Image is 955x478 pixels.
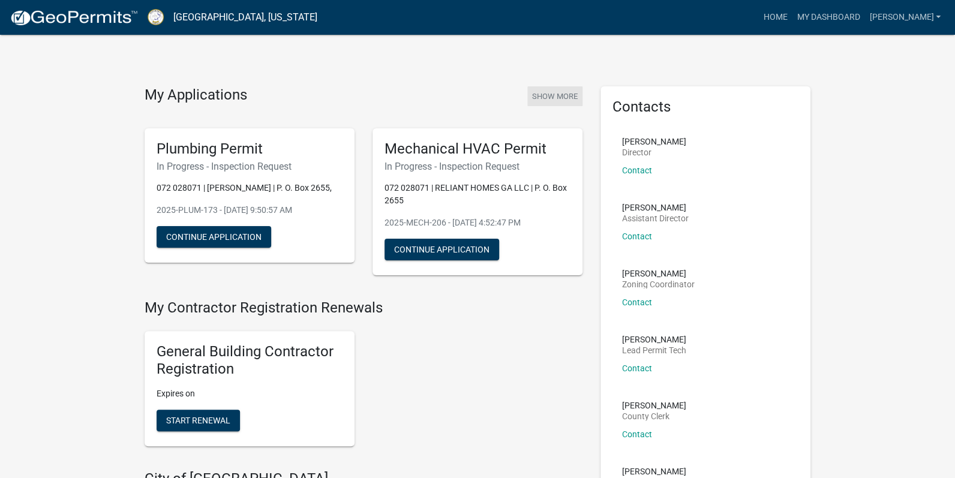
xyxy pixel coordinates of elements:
h6: In Progress - Inspection Request [157,161,343,172]
p: [PERSON_NAME] [622,269,695,278]
p: County Clerk [622,412,686,420]
p: Lead Permit Tech [622,346,686,354]
button: Start Renewal [157,410,240,431]
p: 072 028071 | [PERSON_NAME] | P. O. Box 2655, [157,182,343,194]
h4: My Contractor Registration Renewals [145,299,582,317]
h5: General Building Contractor Registration [157,343,343,378]
p: [PERSON_NAME] [622,137,686,146]
a: Contact [622,232,652,241]
p: Zoning Coordinator [622,280,695,288]
p: [PERSON_NAME] [622,401,686,410]
span: Start Renewal [166,415,230,425]
p: [PERSON_NAME] [622,335,686,344]
a: Home [758,6,792,29]
p: Expires on [157,387,343,400]
button: Continue Application [157,226,271,248]
h5: Contacts [612,98,798,116]
p: 072 028071 | RELIANT HOMES GA LLC | P. O. Box 2655 [385,182,570,207]
img: Putnam County, Georgia [148,9,164,25]
button: Show More [527,86,582,106]
p: 2025-PLUM-173 - [DATE] 9:50:57 AM [157,204,343,217]
a: [PERSON_NAME] [864,6,945,29]
p: Assistant Director [622,214,689,223]
wm-registration-list-section: My Contractor Registration Renewals [145,299,582,455]
p: [PERSON_NAME] [622,203,689,212]
h4: My Applications [145,86,247,104]
button: Continue Application [385,239,499,260]
h6: In Progress - Inspection Request [385,161,570,172]
p: Director [622,148,686,157]
h5: Plumbing Permit [157,140,343,158]
p: 2025-MECH-206 - [DATE] 4:52:47 PM [385,217,570,229]
h5: Mechanical HVAC Permit [385,140,570,158]
a: Contact [622,429,652,439]
p: [PERSON_NAME] [622,467,713,476]
a: Contact [622,363,652,373]
a: My Dashboard [792,6,864,29]
a: Contact [622,166,652,175]
a: Contact [622,297,652,307]
a: [GEOGRAPHIC_DATA], [US_STATE] [173,7,317,28]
